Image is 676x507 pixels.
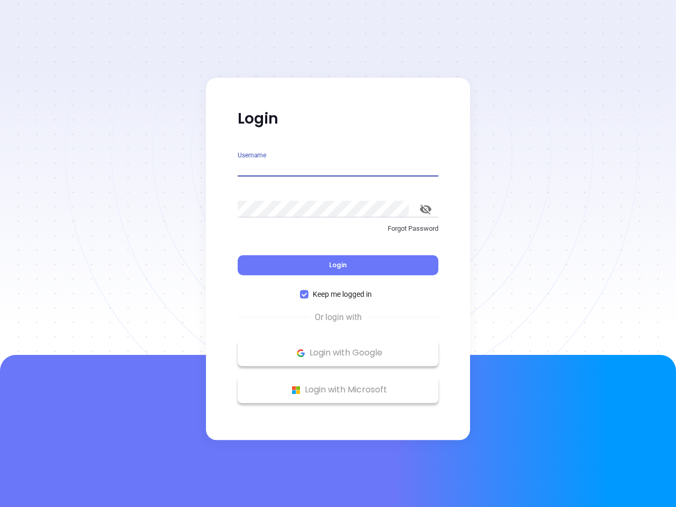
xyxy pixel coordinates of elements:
[294,346,307,360] img: Google Logo
[238,255,438,275] button: Login
[238,152,266,158] label: Username
[413,196,438,222] button: toggle password visibility
[243,382,433,398] p: Login with Microsoft
[243,345,433,361] p: Login with Google
[289,383,303,397] img: Microsoft Logo
[238,223,438,234] p: Forgot Password
[238,377,438,403] button: Microsoft Logo Login with Microsoft
[308,288,376,300] span: Keep me logged in
[238,223,438,242] a: Forgot Password
[238,109,438,128] p: Login
[309,311,367,324] span: Or login with
[238,340,438,366] button: Google Logo Login with Google
[329,260,347,269] span: Login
